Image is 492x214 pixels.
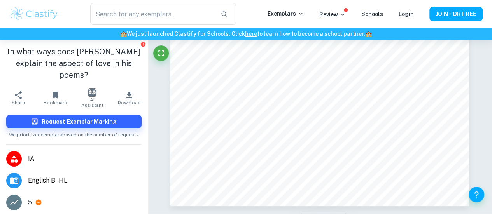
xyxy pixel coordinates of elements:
span: Download [118,100,141,105]
span: 🏫 [120,31,127,37]
button: Report issue [140,41,146,47]
button: Request Exemplar Marking [6,115,142,128]
p: Exemplars [268,9,304,18]
img: AI Assistant [88,88,96,97]
button: Help and Feedback [469,187,484,202]
span: Share [12,100,25,105]
a: Schools [361,11,383,17]
button: Fullscreen [153,45,169,61]
h1: In what ways does [PERSON_NAME] explain the aspect of love in his poems? [6,46,142,81]
p: 5 [28,198,32,207]
button: JOIN FOR FREE [429,7,483,21]
span: Bookmark [44,100,67,105]
button: Bookmark [37,87,74,109]
span: We prioritize exemplars based on the number of requests [9,128,139,138]
span: IA [28,154,142,164]
input: Search for any exemplars... [90,3,215,25]
button: AI Assistant [74,87,111,109]
a: Login [399,11,414,17]
p: Review [319,10,346,19]
button: Download [111,87,148,109]
span: AI Assistant [79,97,106,108]
h6: Request Exemplar Marking [42,117,117,126]
a: here [245,31,257,37]
span: 🏫 [365,31,372,37]
h6: We just launched Clastify for Schools. Click to learn how to become a school partner. [2,30,490,38]
span: English B - HL [28,176,142,185]
img: Clastify logo [9,6,59,22]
